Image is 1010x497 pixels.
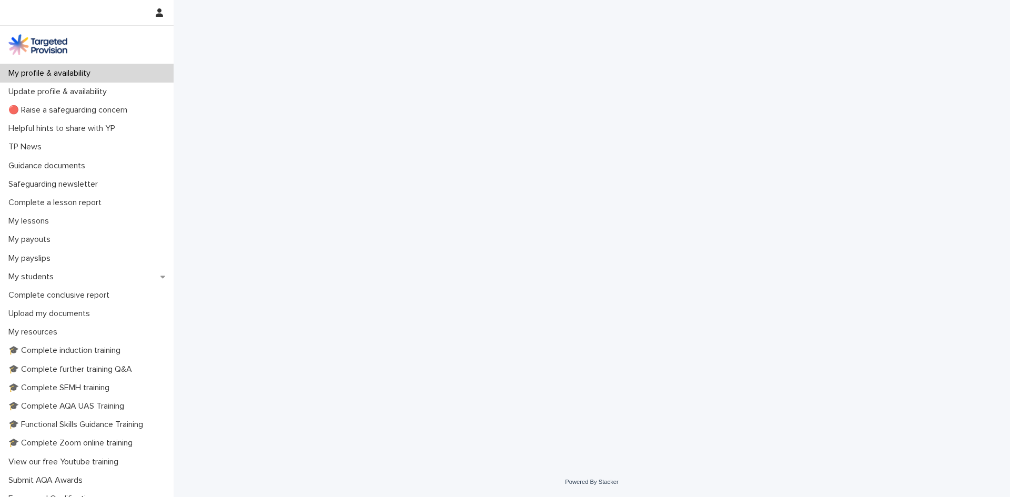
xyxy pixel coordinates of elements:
[565,479,618,485] a: Powered By Stacker
[4,142,50,152] p: TP News
[4,87,115,97] p: Update profile & availability
[4,105,136,115] p: 🔴 Raise a safeguarding concern
[4,68,99,78] p: My profile & availability
[4,198,110,208] p: Complete a lesson report
[4,346,129,356] p: 🎓 Complete induction training
[4,383,118,393] p: 🎓 Complete SEMH training
[8,34,67,55] img: M5nRWzHhSzIhMunXDL62
[4,309,98,319] p: Upload my documents
[4,475,91,485] p: Submit AQA Awards
[4,124,124,134] p: Helpful hints to share with YP
[4,161,94,171] p: Guidance documents
[4,364,140,374] p: 🎓 Complete further training Q&A
[4,327,66,337] p: My resources
[4,235,59,245] p: My payouts
[4,457,127,467] p: View our free Youtube training
[4,420,151,430] p: 🎓 Functional Skills Guidance Training
[4,179,106,189] p: Safeguarding newsletter
[4,290,118,300] p: Complete conclusive report
[4,438,141,448] p: 🎓 Complete Zoom online training
[4,401,133,411] p: 🎓 Complete AQA UAS Training
[4,272,62,282] p: My students
[4,216,57,226] p: My lessons
[4,253,59,263] p: My payslips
